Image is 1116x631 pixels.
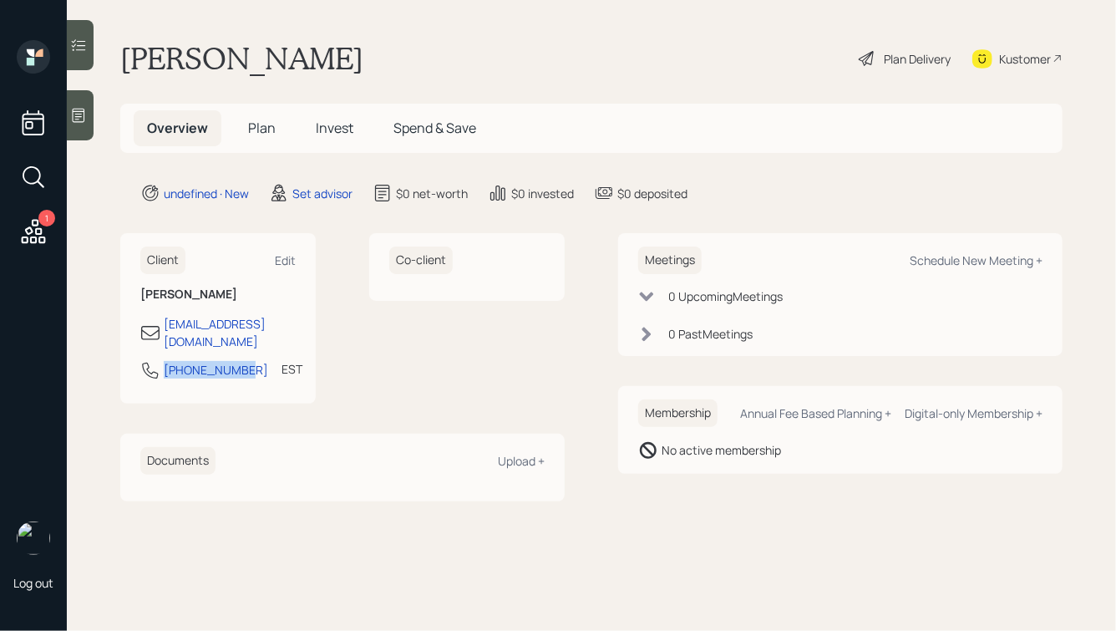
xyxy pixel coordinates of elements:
span: Overview [147,119,208,137]
div: $0 deposited [617,185,687,202]
img: hunter_neumayer.jpg [17,522,50,555]
div: undefined · New [164,185,249,202]
h6: Membership [638,399,718,427]
div: Kustomer [999,50,1051,68]
div: Schedule New Meeting + [910,252,1042,268]
h6: Documents [140,447,216,475]
span: Invest [316,119,353,137]
h1: [PERSON_NAME] [120,40,363,77]
div: Upload + [498,453,545,469]
div: 0 Past Meeting s [668,325,753,343]
div: 0 Upcoming Meeting s [668,288,783,305]
div: EST [282,360,302,378]
h6: [PERSON_NAME] [140,288,296,302]
span: Spend & Save [393,119,476,137]
div: Plan Delivery [884,50,951,68]
div: 1 [38,210,55,226]
div: $0 net-worth [396,185,468,202]
h6: Co-client [389,247,453,274]
div: Digital-only Membership + [905,405,1042,421]
div: Edit [275,252,296,268]
div: $0 invested [511,185,574,202]
div: Log out [13,575,53,591]
div: Set advisor [292,185,353,202]
div: [PHONE_NUMBER] [164,361,268,379]
h6: Meetings [638,247,702,274]
div: No active membership [662,441,781,459]
span: Plan [248,119,276,137]
div: Annual Fee Based Planning + [740,405,891,421]
div: [EMAIL_ADDRESS][DOMAIN_NAME] [164,315,296,350]
h6: Client [140,247,185,274]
